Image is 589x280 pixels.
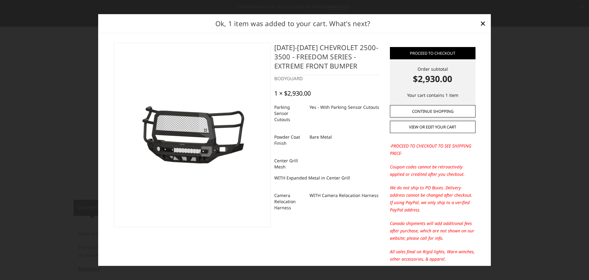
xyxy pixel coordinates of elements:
p: Canada shipments will add additional fees after purchase, which are not shown on our website; ple... [390,220,475,242]
p: All sales final on Rigid lights, Warn winches, other accessories, & apparel. [390,248,475,263]
strong: $2,930.00 [390,72,475,85]
div: BODYGUARD [274,75,380,82]
dt: Center Grill Mesh [274,155,305,172]
p: We do not ship to PO Boxes. Delivery address cannot be changed after checkout. If using PayPal, w... [390,184,475,214]
dt: Camera Relocation Harness [274,190,305,213]
a: Close [478,18,488,28]
p: Coupon codes cannot be retroactively applied or credited after you checkout. [390,163,475,178]
dd: Yes - With Parking Sensor Cutouts [310,102,379,113]
span: × [480,17,486,30]
h4: [DATE]-[DATE] Chevrolet 2500-3500 - Freedom Series - Extreme Front Bumper [274,43,380,75]
dt: Powder Coat Finish [274,132,305,149]
img: 2024-2025 Chevrolet 2500-3500 - Freedom Series - Extreme Front Bumper [117,100,268,170]
div: Order subtotal [390,66,475,85]
dd: WITH Camera Relocation Harness [310,190,379,201]
dd: Bare Metal [310,132,332,143]
a: View or edit your cart [390,121,475,133]
a: Proceed to checkout [390,47,475,59]
dt: Parking Sensor Cutouts [274,102,305,125]
dd: WITH Expanded Metal in Center Grill [274,172,350,183]
p: Your cart contains 1 item [390,92,475,99]
div: 1 × $2,930.00 [274,90,311,97]
a: Continue Shopping [390,105,475,117]
p: -PROCEED TO CHECKOUT TO SEE SHIPPING PRICE- [390,142,475,157]
h2: Ok, 1 item was added to your cart. What's next? [108,18,478,29]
